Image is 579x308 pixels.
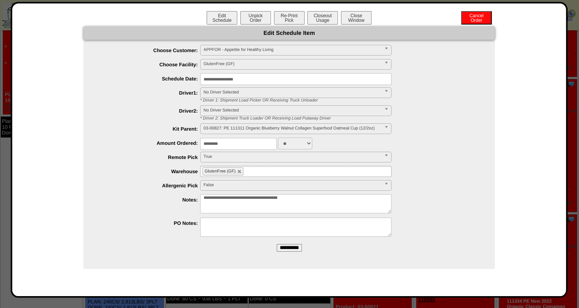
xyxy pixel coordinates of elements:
label: Notes: [99,197,200,203]
span: No Driver Selected [204,88,381,97]
span: GlutenFree (GF) [204,59,381,69]
label: Schedule Date: [99,76,200,82]
span: GlutenFree (GF) [205,169,236,174]
label: Driver1: [99,90,200,96]
label: Amount Ordered: [99,140,200,146]
label: Driver2: [99,108,200,114]
span: No Driver Selected [204,106,381,115]
span: False [204,180,381,190]
span: APPFOR - Appetite for Healthy Living [204,45,381,54]
div: * Driver 2: Shipment Truck Loader OR Receiving Load Putaway Driver [194,116,495,121]
button: EditSchedule [207,11,237,25]
a: CloseWindow [340,17,372,23]
div: * Driver 1: Shipment Load Picker OR Receiving Truck Unloader [194,98,495,103]
label: Choose Facility: [99,62,200,67]
label: Warehouse [99,169,200,174]
span: 03-00827: PE 111311 Organic Blueberry Walnut Collagen Superfood Oatmeal Cup (12/2oz) [204,124,381,133]
button: CancelOrder [461,11,492,25]
label: Choose Customer: [99,48,200,53]
label: Kit Parent: [99,126,200,132]
span: True [204,152,381,161]
label: Remote Pick [99,154,200,160]
button: UnpickOrder [240,11,271,25]
button: CloseoutUsage [307,11,338,25]
label: Allergenic Pick [99,183,200,188]
button: Re-PrintPick [274,11,305,25]
button: CloseWindow [341,11,372,25]
label: PO Notes: [99,220,200,226]
div: Edit Schedule Item [83,26,495,40]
